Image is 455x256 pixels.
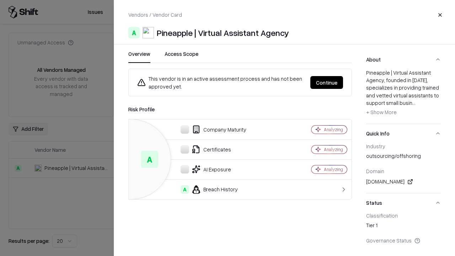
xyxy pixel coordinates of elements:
div: Classification [366,212,441,219]
button: Status [366,193,441,212]
div: Analyzing [324,146,343,153]
div: Pineapple | Virtual Assistant Agency [157,27,289,38]
button: Continue [310,76,343,89]
div: Pineapple | Virtual Assistant Agency, founded in [DATE], specializes in providing trained and vet... [366,69,441,118]
button: Quick Info [366,124,441,143]
div: Industry [366,143,441,149]
button: + Show More [366,107,397,118]
button: About [366,50,441,69]
img: Pineapple | Virtual Assistant Agency [143,27,154,38]
div: About [366,69,441,124]
div: Tier 1 [366,222,441,231]
div: Quick Info [366,143,441,193]
div: Governance Status [366,237,441,244]
div: [DOMAIN_NAME] [366,177,441,186]
button: Overview [128,50,150,63]
div: Analyzing [324,166,343,172]
div: A [141,151,158,168]
div: Domain [366,168,441,174]
div: Analyzing [324,127,343,133]
div: Risk Profile [128,105,352,113]
div: Company Maturity [134,125,287,134]
div: This vendor is in an active assessment process and has not been approved yet. [137,75,305,90]
div: outsourcing/offshoring [366,152,441,162]
span: ... [412,100,416,106]
div: A [181,185,189,194]
div: AI Exposure [134,165,287,174]
div: Certificates [134,145,287,154]
div: Breach History [134,185,287,194]
div: A [128,27,140,38]
button: Access Scope [165,50,198,63]
span: + Show More [366,109,397,115]
p: Vendors / Vendor Card [128,11,182,18]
